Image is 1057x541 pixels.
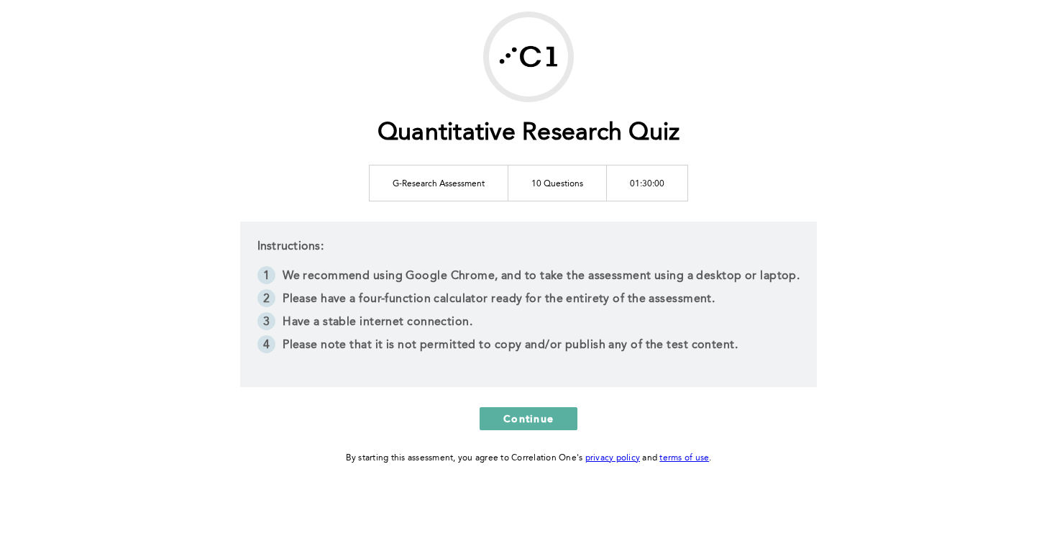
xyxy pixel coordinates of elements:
[489,17,568,96] img: G-Research
[240,222,818,387] div: Instructions:
[508,165,607,201] td: 10 Questions
[370,165,508,201] td: G-Research Assessment
[659,454,709,463] a: terms of use
[503,412,554,425] span: Continue
[257,312,800,335] li: Have a stable internet connection.
[607,165,688,201] td: 01:30:00
[377,119,680,148] h1: Quantitative Research Quiz
[346,450,712,466] div: By starting this assessment, you agree to Correlation One's and .
[480,407,577,430] button: Continue
[257,289,800,312] li: Please have a four-function calculator ready for the entirety of the assessment.
[585,454,641,463] a: privacy policy
[257,335,800,358] li: Please note that it is not permitted to copy and/or publish any of the test content.
[257,266,800,289] li: We recommend using Google Chrome, and to take the assessment using a desktop or laptop.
